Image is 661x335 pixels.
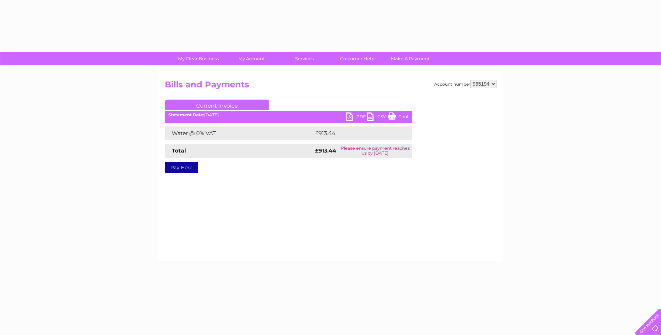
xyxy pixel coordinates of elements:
[313,126,400,140] td: £913.44
[165,80,497,93] h2: Bills and Payments
[329,52,386,65] a: Customer Help
[165,162,198,173] a: Pay Here
[434,80,497,88] div: Account number
[223,52,280,65] a: My Account
[172,147,186,154] strong: Total
[165,126,313,140] td: Water @ 0% VAT
[315,147,336,154] strong: £913.44
[165,112,412,117] div: [DATE]
[170,52,227,65] a: My Clear Business
[367,112,388,123] a: CSV
[346,112,367,123] a: PDF
[338,144,412,158] td: Please ensure payment reaches us by [DATE]
[382,52,439,65] a: Make A Payment
[276,52,333,65] a: Services
[388,112,409,123] a: Print
[165,100,269,110] a: Current Invoice
[168,112,204,117] b: Statement Date:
